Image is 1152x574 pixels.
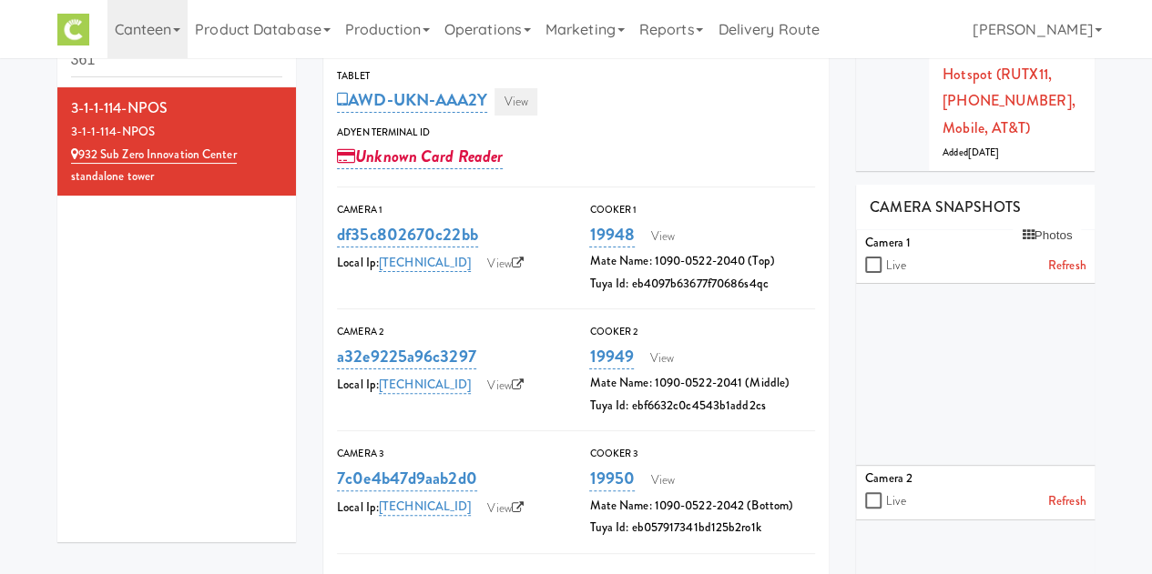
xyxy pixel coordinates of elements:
[870,196,1021,217] span: CAMERA SNAPSHOTS
[337,344,476,369] a: a32e9225a96c3297
[71,44,283,77] input: Search towers
[379,254,471,272] a: [TECHNICAL_ID]
[943,146,999,159] span: Added
[57,87,297,196] li: 3-1-1-114-NPOS3-1-1-114-NPOS 932 Sub Zero Innovation Centerstandalone tower
[337,67,815,86] div: Tablet
[642,467,684,494] a: View
[589,445,814,463] div: Cooker 3
[1048,255,1086,277] a: Refresh
[337,124,815,142] div: Adyen Terminal Id
[337,323,562,341] div: Camera 2
[589,222,635,247] a: 19948
[589,250,814,273] div: Mate Name: 1090-0522-2040 (Top)
[589,273,814,296] div: Tuya Id: eb4097b63677f70686s4qc
[589,201,814,219] div: Cooker 1
[1048,490,1086,513] a: Refresh
[865,468,1086,490] div: Camera 2
[71,166,283,188] div: standalone tower
[337,144,503,169] a: Unknown Card Reader
[337,466,477,491] a: 7c0e4b47d9aab2d0
[589,495,814,518] div: Mate Name: 1090-0522-2042 (Bottom)
[589,372,814,395] div: Mate Name: 1090-0522-2041 (Middle)
[943,64,1076,138] a: Hotspot (RUTX11, [PHONE_NUMBER], Mobile, AT&T)
[641,345,683,372] a: View
[478,495,533,522] a: View
[337,372,562,399] div: Local Ip:
[589,517,814,539] div: Tuya Id: eb057917341bd125b2ro1k
[478,250,533,277] a: View
[589,466,635,491] a: 19950
[337,87,487,113] a: AWD-UKN-AAA2Y
[589,395,814,418] div: Tuya Id: ebf6632c0c4543b1add2cs
[589,344,634,369] a: 19949
[337,222,478,247] a: df35c802670c22bb
[71,121,283,144] div: 3-1-1-114-NPOS
[57,14,89,45] img: Micromart
[337,250,562,277] div: Local Ip:
[865,232,1086,255] div: Camera 1
[886,490,905,513] label: Live
[494,88,536,116] a: View
[967,146,999,159] span: [DATE]
[379,376,471,394] a: [TECHNICAL_ID]
[337,201,562,219] div: Camera 1
[337,495,562,522] div: Local Ip:
[337,445,562,463] div: Camera 3
[478,372,533,399] a: View
[642,223,684,250] a: View
[71,95,283,122] div: 3-1-1-114-NPOS
[71,146,237,164] a: 932 Sub Zero Innovation Center
[1013,222,1081,249] button: Photos
[886,255,905,277] label: Live
[589,323,814,341] div: Cooker 2
[379,498,471,516] a: [TECHNICAL_ID]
